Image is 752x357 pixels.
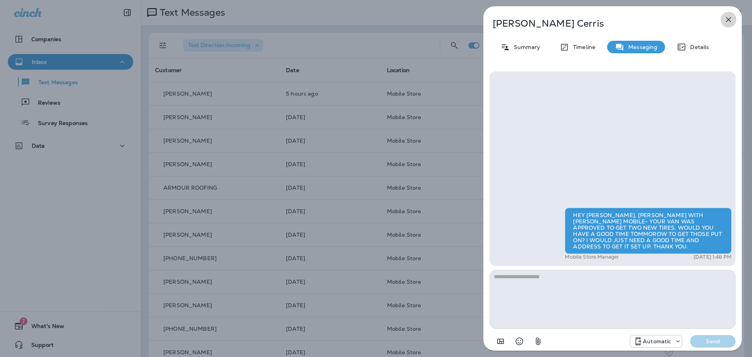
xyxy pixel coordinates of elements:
[643,338,671,344] p: Automatic
[694,254,732,260] p: [DATE] 1:48 PM
[493,333,508,349] button: Add in a premade template
[493,18,707,29] p: [PERSON_NAME] Cerris
[510,44,540,50] p: Summary
[569,44,595,50] p: Timeline
[686,44,709,50] p: Details
[565,254,619,260] p: Mobile Store Manager
[512,333,527,349] button: Select an emoji
[624,44,657,50] p: Messaging
[565,208,732,254] div: HEY [PERSON_NAME], [PERSON_NAME] WITH [PERSON_NAME] MOBILE- YOUR VAN WAS APPROVED TO GET TWO NEW ...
